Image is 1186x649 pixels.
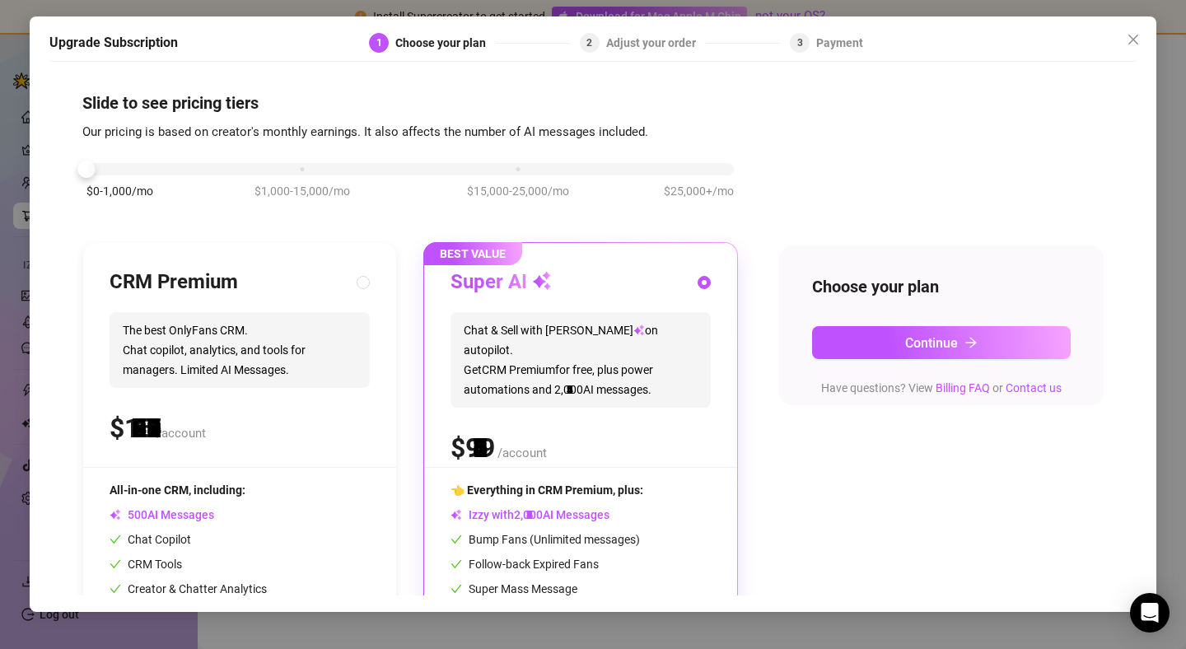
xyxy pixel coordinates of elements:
[110,534,121,545] span: check
[451,583,462,595] span: check
[451,312,711,408] span: Chat & Sell with [PERSON_NAME] on autopilot. Get CRM Premium for free, plus power automations and...
[451,534,462,545] span: check
[156,426,206,441] span: /account
[82,124,648,139] span: Our pricing is based on creator's monthly earnings. It also affects the number of AI messages inc...
[821,381,1062,395] span: Have questions? View or
[110,483,245,497] span: All-in-one CRM, including:
[1120,33,1146,46] span: Close
[497,446,547,460] span: /account
[110,558,121,570] span: check
[110,508,214,521] span: AI Messages
[451,508,609,521] span: Izzy with AI Messages
[451,533,640,546] span: Bump Fans (Unlimited messages)
[1006,381,1062,395] a: Contact us
[86,182,153,200] span: $0-1,000/mo
[812,275,1071,298] h4: Choose your plan
[110,533,191,546] span: Chat Copilot
[110,413,154,444] span: $
[110,583,121,595] span: check
[451,483,643,497] span: 👈 Everything in CRM Premium, plus:
[1127,33,1140,46] span: close
[797,37,803,49] span: 3
[1130,593,1170,633] div: Open Intercom Messenger
[110,582,267,595] span: Creator & Chatter Analytics
[110,312,370,388] span: The best OnlyFans CRM. Chat copilot, analytics, and tools for managers. Limited AI Messages.
[395,33,496,53] div: Choose your plan
[49,33,178,53] h5: Upgrade Subscription
[586,37,592,49] span: 2
[1120,26,1146,53] button: Close
[451,582,577,595] span: Super Mass Message
[664,182,734,200] span: $25,000+/mo
[451,432,495,464] span: $
[964,336,978,349] span: arrow-right
[816,33,863,53] div: Payment
[451,558,599,571] span: Follow-back Expired Fans
[376,37,382,49] span: 1
[606,33,706,53] div: Adjust your order
[451,558,462,570] span: check
[423,242,522,265] span: BEST VALUE
[254,182,350,200] span: $1,000-15,000/mo
[467,182,569,200] span: $15,000-25,000/mo
[812,326,1071,359] button: Continuearrow-right
[110,269,238,296] h3: CRM Premium
[936,381,990,395] a: Billing FAQ
[110,558,182,571] span: CRM Tools
[905,335,958,351] span: Continue
[82,91,1104,114] h4: Slide to see pricing tiers
[451,269,552,296] h3: Super AI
